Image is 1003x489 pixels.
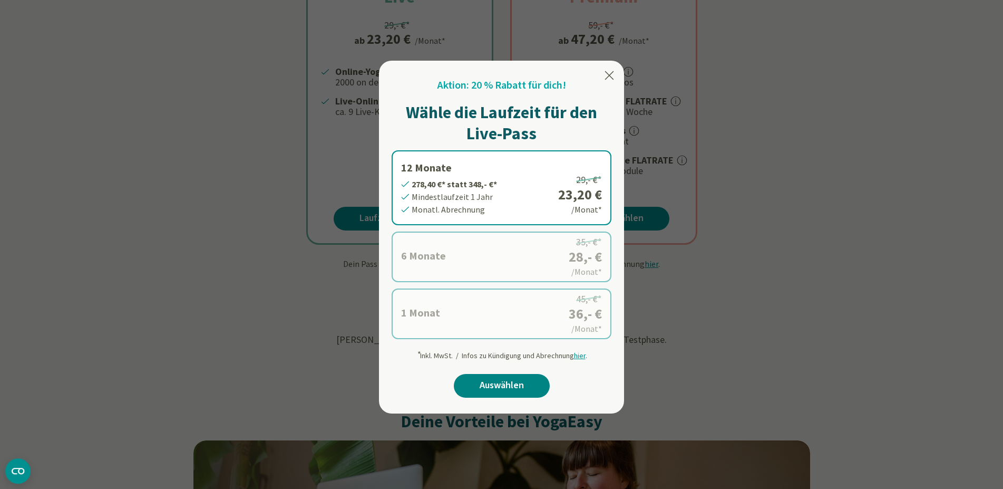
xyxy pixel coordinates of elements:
button: CMP-Widget öffnen [5,458,31,484]
span: hier [574,351,586,360]
h1: Wähle die Laufzeit für den Live-Pass [392,102,611,144]
h2: Aktion: 20 % Rabatt für dich! [437,78,566,93]
a: Auswählen [454,374,550,398]
div: Inkl. MwSt. / Infos zu Kündigung und Abrechnung . [416,346,587,361]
